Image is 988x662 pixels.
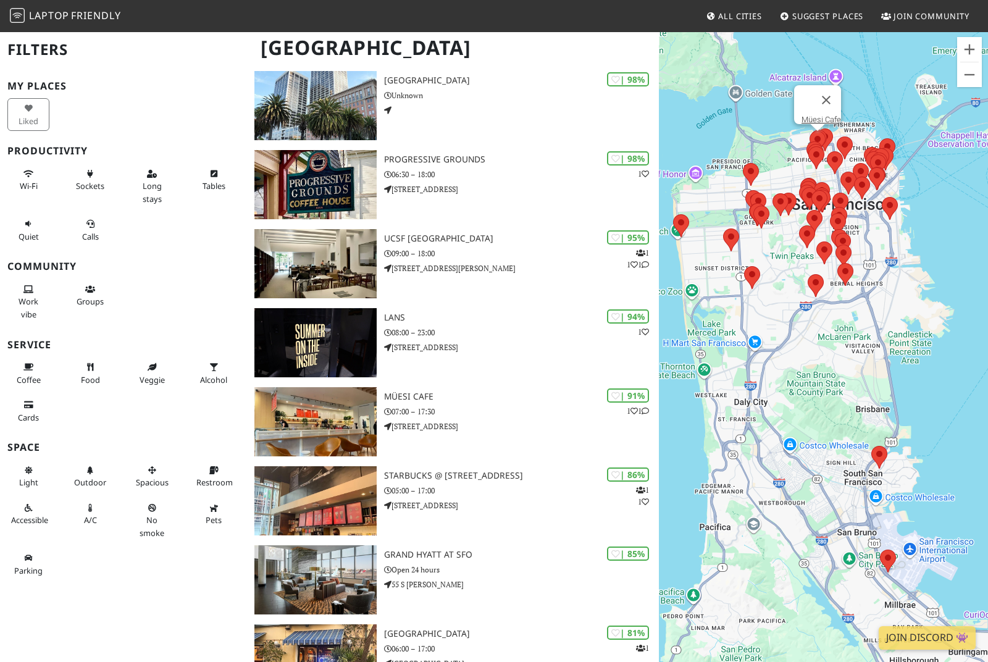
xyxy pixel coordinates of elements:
div: | 95% [607,230,649,245]
div: | 91% [607,388,649,403]
a: Grand Hyatt At SFO | 85% Grand Hyatt At SFO Open 24 hours 55 S [PERSON_NAME] [247,545,659,614]
a: LaptopFriendly LaptopFriendly [10,6,121,27]
a: Progressive Grounds | 98% 1 Progressive Grounds 06:30 – 18:00 [STREET_ADDRESS] [247,150,659,219]
div: | 94% [607,309,649,324]
div: | 86% [607,467,649,482]
button: Parking [7,548,49,580]
button: Coffee [7,357,49,390]
img: One Market Plaza [254,71,377,140]
a: Join Community [876,5,974,27]
span: Long stays [143,180,162,204]
img: LaptopFriendly [10,8,25,23]
a: Starbucks @ 100 1st St | 86% 11 Starbucks @ [STREET_ADDRESS] 05:00 – 17:00 [STREET_ADDRESS] [247,466,659,535]
h3: My Places [7,80,240,92]
a: LANS | 94% 1 LANS 08:00 – 23:00 [STREET_ADDRESS] [247,308,659,377]
span: Work-friendly tables [203,180,225,191]
a: One Market Plaza | 98% [GEOGRAPHIC_DATA] Unknown [247,71,659,140]
p: 1 [636,642,649,654]
span: Laptop [29,9,69,22]
button: Zoom out [957,62,982,87]
a: Müesi Cafe [802,115,841,124]
span: Veggie [140,374,165,385]
h3: Progressive Grounds [384,154,658,165]
p: [STREET_ADDRESS] [384,183,658,195]
p: 1 1 [627,405,649,417]
p: Unknown [384,90,658,101]
span: Stable Wi-Fi [20,180,38,191]
h1: [GEOGRAPHIC_DATA] [251,31,656,65]
p: 09:00 – 18:00 [384,248,658,259]
button: A/C [69,498,111,530]
span: Outdoor area [74,477,106,488]
span: All Cities [718,10,762,22]
span: Restroom [196,477,233,488]
a: All Cities [701,5,767,27]
a: Müesi Cafe | 91% 11 Müesi Cafe 07:00 – 17:30 [STREET_ADDRESS] [247,387,659,456]
div: | 98% [607,151,649,165]
h3: [GEOGRAPHIC_DATA] [384,629,658,639]
button: Long stays [131,164,173,209]
p: [STREET_ADDRESS] [384,421,658,432]
h3: Grand Hyatt At SFO [384,550,658,560]
span: Friendly [71,9,120,22]
img: Grand Hyatt At SFO [254,545,377,614]
h3: [GEOGRAPHIC_DATA] [384,75,658,86]
img: LANS [254,308,377,377]
span: Spacious [136,477,169,488]
span: Join Community [894,10,969,22]
button: Outdoor [69,460,111,493]
span: Pet friendly [206,514,222,526]
button: Groups [69,279,111,312]
span: Smoke free [140,514,164,538]
button: Food [69,357,111,390]
p: 06:00 – 17:00 [384,643,658,655]
button: Close [811,85,841,115]
p: 1 [638,168,649,180]
button: Restroom [193,460,235,493]
h3: Service [7,339,240,351]
button: Work vibe [7,279,49,324]
span: Accessible [11,514,48,526]
h3: Productivity [7,145,240,157]
p: 08:00 – 23:00 [384,327,658,338]
p: [STREET_ADDRESS] [384,341,658,353]
button: Accessible [7,498,49,530]
a: UCSF Mission Bay FAMRI Library | 95% 111 UCSF [GEOGRAPHIC_DATA] 09:00 – 18:00 [STREET_ADDRESS][PE... [247,229,659,298]
p: Open 24 hours [384,564,658,576]
div: | 85% [607,547,649,561]
p: [STREET_ADDRESS][PERSON_NAME] [384,262,658,274]
span: Parking [14,565,43,576]
h3: Starbucks @ [STREET_ADDRESS] [384,471,658,481]
span: Coffee [17,374,41,385]
h2: Filters [7,31,240,69]
span: Suggest Places [792,10,864,22]
h3: UCSF [GEOGRAPHIC_DATA] [384,233,658,244]
button: No smoke [131,498,173,543]
button: Zoom in [957,37,982,62]
p: 06:30 – 18:00 [384,169,658,180]
button: Sockets [69,164,111,196]
button: Pets [193,498,235,530]
a: Suggest Places [775,5,869,27]
p: 1 [638,326,649,338]
img: Starbucks @ 100 1st St [254,466,377,535]
img: Progressive Grounds [254,150,377,219]
p: 55 S [PERSON_NAME] [384,579,658,590]
button: Spacious [131,460,173,493]
p: 07:00 – 17:30 [384,406,658,417]
span: Alcohol [200,374,227,385]
span: Video/audio calls [82,231,99,242]
h3: Müesi Cafe [384,392,658,402]
h3: LANS [384,312,658,323]
p: 1 1 [636,484,649,508]
span: People working [19,296,38,319]
span: Credit cards [18,412,39,423]
button: Tables [193,164,235,196]
button: Wi-Fi [7,164,49,196]
button: Cards [7,395,49,427]
span: Quiet [19,231,39,242]
img: UCSF Mission Bay FAMRI Library [254,229,377,298]
div: | 81% [607,626,649,640]
p: 05:00 – 17:00 [384,485,658,496]
span: Food [81,374,100,385]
